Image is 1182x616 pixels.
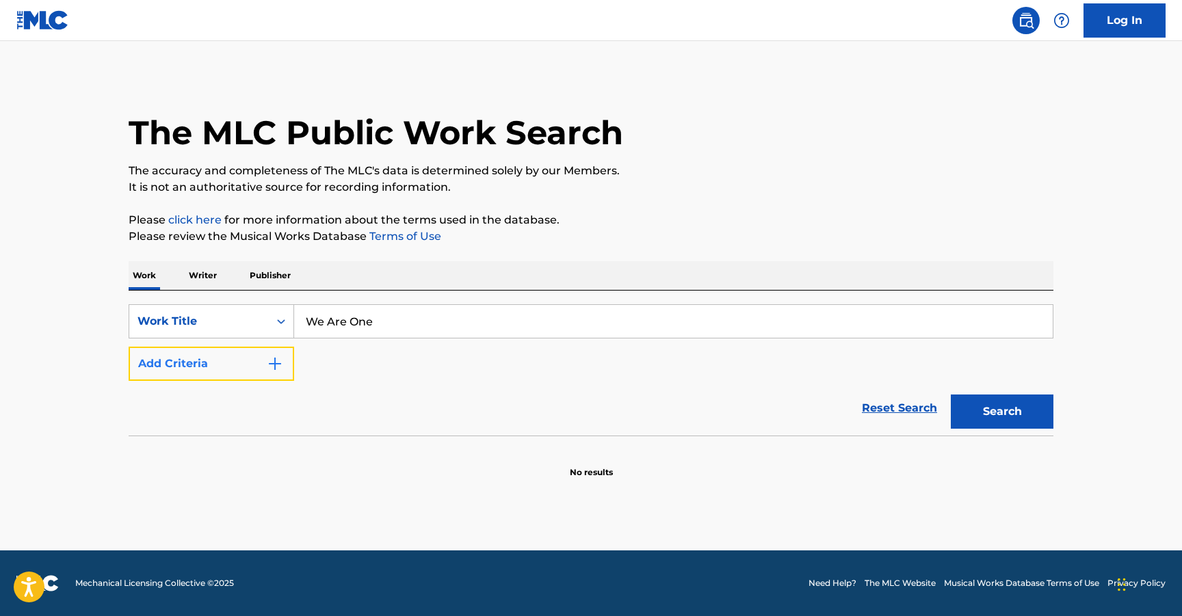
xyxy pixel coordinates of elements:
[855,393,944,423] a: Reset Search
[246,261,295,290] p: Publisher
[865,577,936,589] a: The MLC Website
[137,313,261,330] div: Work Title
[75,577,234,589] span: Mechanical Licensing Collective © 2025
[1114,550,1182,616] iframe: Chat Widget
[944,577,1099,589] a: Musical Works Database Terms of Use
[267,356,283,372] img: 9d2ae6d4665cec9f34b9.svg
[1012,7,1040,34] a: Public Search
[1048,7,1075,34] div: Help
[129,304,1053,436] form: Search Form
[1118,564,1126,605] div: Drag
[129,179,1053,196] p: It is not an authoritative source for recording information.
[570,450,613,479] p: No results
[129,212,1053,228] p: Please for more information about the terms used in the database.
[809,577,856,589] a: Need Help?
[1083,3,1166,38] a: Log In
[129,228,1053,245] p: Please review the Musical Works Database
[1107,577,1166,589] a: Privacy Policy
[129,347,294,381] button: Add Criteria
[16,10,69,30] img: MLC Logo
[1018,12,1034,29] img: search
[129,163,1053,179] p: The accuracy and completeness of The MLC's data is determined solely by our Members.
[1053,12,1070,29] img: help
[951,394,1053,429] button: Search
[129,261,160,290] p: Work
[168,213,222,226] a: click here
[185,261,221,290] p: Writer
[367,230,441,243] a: Terms of Use
[129,112,623,153] h1: The MLC Public Work Search
[16,575,59,591] img: logo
